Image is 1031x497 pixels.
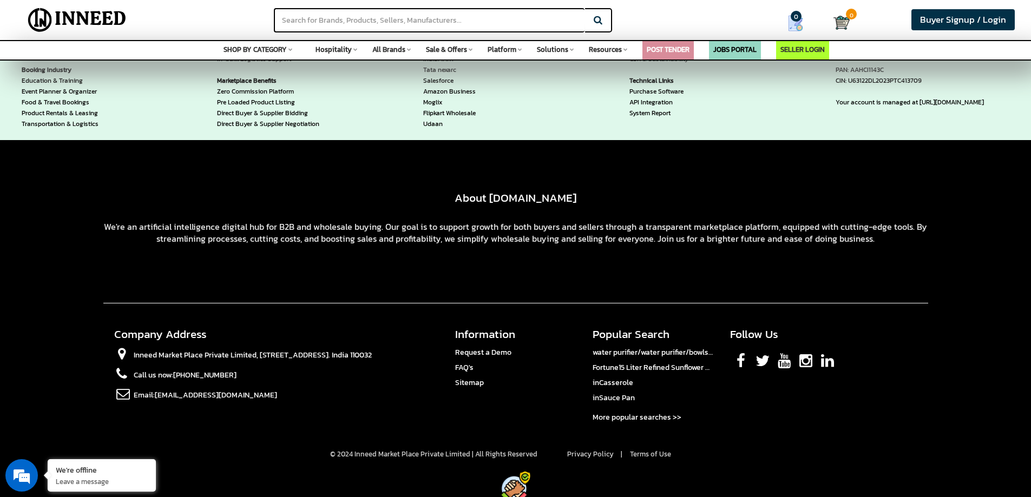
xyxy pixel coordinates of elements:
a: SELLER LOGIN [780,44,825,55]
p: Leave a message [56,476,148,486]
img: Cart [833,15,850,31]
span: | [560,449,679,459]
a: [PHONE_NUMBER] [173,369,237,381]
h2: About [DOMAIN_NAME] [103,191,928,204]
span: Solutions [537,44,568,55]
em: Driven by SalesIQ [85,283,137,291]
strong: Marketplace Benefits [217,75,319,86]
a: [EMAIL_ADDRESS][DOMAIN_NAME] [155,389,277,401]
a: Event Planner & Organizer [22,86,100,97]
a: Call us now: [134,369,173,381]
li: in [593,393,714,408]
span: Platform [488,44,516,55]
img: Inneed.Market [19,6,135,34]
a: API Integration [629,97,695,108]
span: Resources [589,44,622,55]
img: salesiqlogo_leal7QplfZFryJ6FIlVepeu7OftD7mt8q6exU6-34PB8prfIgodN67KcxXM9Y7JQ_.png [75,284,82,290]
h4: Information [455,328,576,340]
strong: Technical Links [629,75,695,86]
a: Education & Training [22,75,100,86]
span: Hospitality [316,44,352,55]
strong: Booking Industry [22,64,100,75]
h4: Follow Us [730,328,920,340]
a: Sitemap [455,377,484,388]
h4: Company Address [114,328,439,340]
span: SHOP BY CATEGORY [224,44,287,55]
em: Submit [159,333,196,348]
div: Leave a message [56,61,182,75]
a: Request a Demo [455,347,511,358]
a: Terms of Use [630,449,671,459]
a: Amazon Business [423,86,515,97]
a: Direct Buyer & Supplier Negotiation [217,118,319,129]
h4: Popular Search [593,328,714,340]
img: logo_Zg8I0qSkbAqR2WFHt3p6CTuqpyXMFPubPcD2OT02zFN43Cy9FUNNG3NEPhM_Q1qe_.png [18,65,45,71]
a: Purchase Software [629,86,695,97]
a: Cart 0 [833,11,844,35]
a: Direct Buyer & Supplier Bidding [217,108,319,118]
a: JOBS PORTAL [713,44,757,55]
a: Food & Travel Bookings [22,97,100,108]
span: Casserole [599,377,633,388]
span: Inneed Market Place Private Limited, [STREET_ADDRESS]. India 110032 [134,349,372,361]
a: Transportation & Logistics [22,118,100,129]
div: We're offline [56,465,148,475]
a: More popular searches >> [593,412,681,423]
a: FAQ's [455,362,474,373]
span: Sale & Offers [426,44,467,55]
a: water purifier/water purifier/bowls/1483 fogging machine [593,347,786,358]
a: Salesforce [423,75,515,86]
span: We are offline. Please leave us a message. [23,136,189,246]
a: Flipkart Wholesale [423,108,515,118]
span: 0 [791,11,802,22]
a: Moglix [423,97,515,108]
a: POST TENDER [647,44,689,55]
img: Show My Quotes [787,15,804,31]
div: Minimize live chat window [178,5,203,31]
a: Pre Loaded Product Listing [217,97,319,108]
a: Buyer Signup / Login [911,9,1015,30]
span: © 2024 Inneed Market Place Private Limited | All Rights Reserved [330,449,537,460]
a: Zero Commission Platform [217,86,319,97]
span: Buyer Signup / Login [920,13,1006,26]
a: Udaan [423,118,515,129]
a: Product Rentals & Leasing [22,108,100,118]
a: System Report [629,108,695,118]
span: 0 [846,9,857,19]
textarea: Type your message and click 'Submit' [5,295,206,333]
li: Email: [114,387,439,407]
span: All Brands [372,44,405,55]
a: my Quotes 0 [766,11,833,36]
input: Search for Brands, Products, Sellers, Manufacturers... [274,8,585,32]
div: We're an artificial intelligence digital hub for B2B and wholesale buying. Our goal is to support... [103,221,928,246]
a: Tata nexarc [423,64,515,75]
li: in [593,377,714,393]
a: Privacy Policy [567,449,614,459]
a: Fortune15 Liter Refined Sunflower Oil [593,362,715,373]
span: Sauce Pan [599,392,635,403]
